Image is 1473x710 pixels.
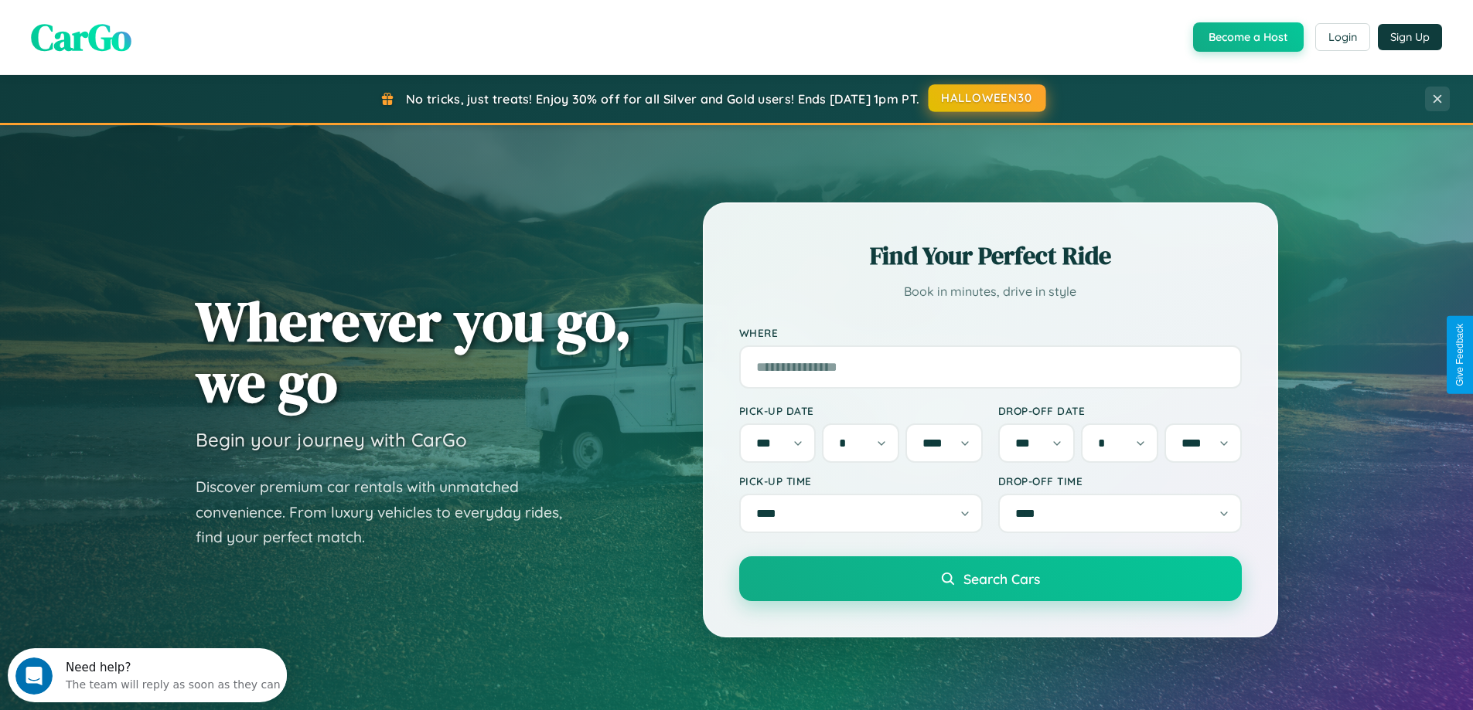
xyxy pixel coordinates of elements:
[6,6,288,49] div: Open Intercom Messenger
[1454,324,1465,386] div: Give Feedback
[739,556,1242,601] button: Search Cars
[739,404,983,417] label: Pick-up Date
[739,474,983,487] label: Pick-up Time
[1378,24,1442,50] button: Sign Up
[998,404,1242,417] label: Drop-off Date
[58,25,273,42] div: The team will reply as soon as they can
[31,12,131,63] span: CarGo
[998,474,1242,487] label: Drop-off Time
[739,239,1242,273] h2: Find Your Perfect Ride
[963,570,1040,587] span: Search Cars
[196,474,582,550] p: Discover premium car rentals with unmatched convenience. From luxury vehicles to everyday rides, ...
[929,84,1046,112] button: HALLOWEEN30
[196,290,632,413] h1: Wherever you go, we go
[8,648,287,702] iframe: Intercom live chat discovery launcher
[1193,22,1304,52] button: Become a Host
[739,280,1242,303] p: Book in minutes, drive in style
[196,428,467,451] h3: Begin your journey with CarGo
[739,326,1242,339] label: Where
[15,657,53,695] iframe: Intercom live chat
[58,13,273,25] div: Need help?
[1315,23,1370,51] button: Login
[406,91,919,107] span: No tricks, just treats! Enjoy 30% off for all Silver and Gold users! Ends [DATE] 1pm PT.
